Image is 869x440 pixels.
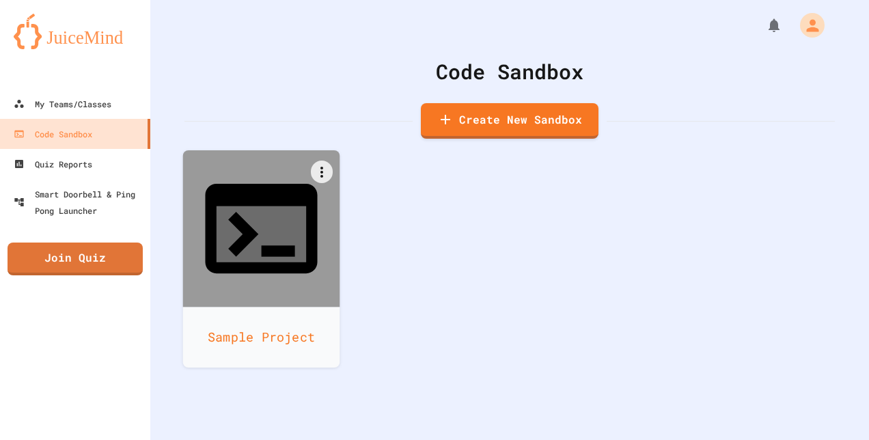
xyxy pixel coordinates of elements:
[14,156,92,172] div: Quiz Reports
[14,126,92,142] div: Code Sandbox
[14,186,145,219] div: Smart Doorbell & Ping Pong Launcher
[8,243,143,275] a: Join Quiz
[741,14,786,37] div: My Notifications
[183,150,340,368] a: Sample Project
[421,103,598,139] a: Create New Sandbox
[14,14,137,49] img: logo-orange.svg
[183,307,340,368] div: Sample Project
[786,10,828,41] div: My Account
[14,96,111,112] div: My Teams/Classes
[184,56,835,87] div: Code Sandbox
